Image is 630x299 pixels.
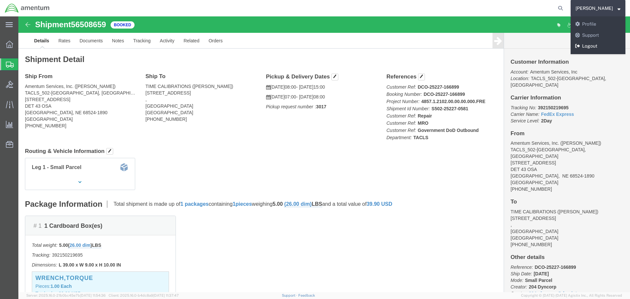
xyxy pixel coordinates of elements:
span: Client: 2025.16.0-b4dc8a9 [109,293,179,297]
span: Server: 2025.16.0-21b0bc45e7b [26,293,106,297]
img: logo [5,3,50,13]
span: [DATE] 11:54:36 [80,293,106,297]
button: [PERSON_NAME] [575,4,621,12]
a: Feedback [298,293,315,297]
span: [DATE] 11:37:47 [153,293,179,297]
a: Profile [571,19,625,30]
a: Logout [571,41,625,52]
a: Support [571,30,625,41]
span: Copyright © [DATE]-[DATE] Agistix Inc., All Rights Reserved [521,293,622,298]
span: Mark Kreutzer [576,5,613,12]
a: Support [282,293,298,297]
iframe: FS Legacy Container [18,16,630,292]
